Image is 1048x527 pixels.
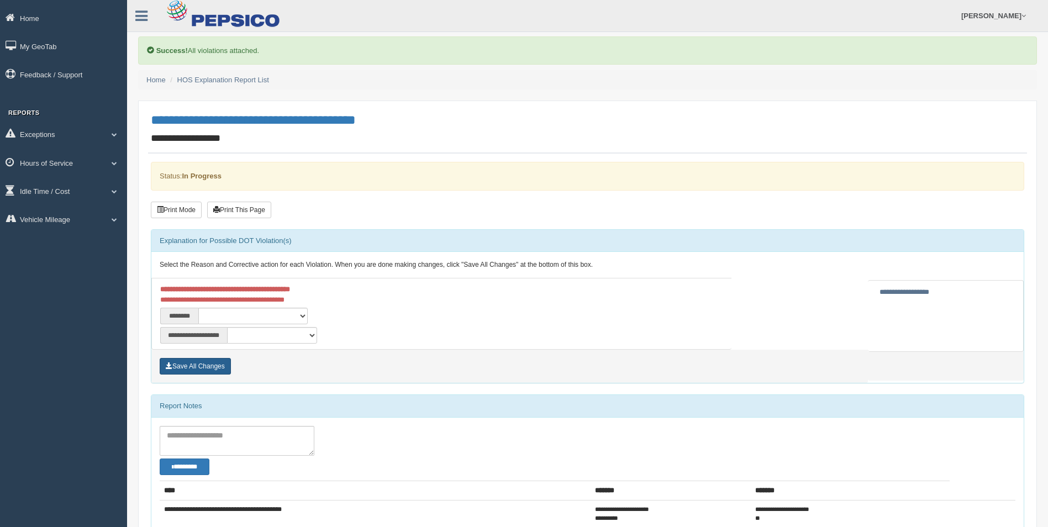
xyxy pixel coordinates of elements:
[151,162,1024,190] div: Status:
[151,395,1024,417] div: Report Notes
[146,76,166,84] a: Home
[160,459,209,475] button: Change Filter Options
[182,172,222,180] strong: In Progress
[156,46,188,55] b: Success!
[138,36,1037,65] div: All violations attached.
[151,202,202,218] button: Print Mode
[151,252,1024,278] div: Select the Reason and Corrective action for each Violation. When you are done making changes, cli...
[160,358,231,375] button: Save
[151,230,1024,252] div: Explanation for Possible DOT Violation(s)
[207,202,271,218] button: Print This Page
[177,76,269,84] a: HOS Explanation Report List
